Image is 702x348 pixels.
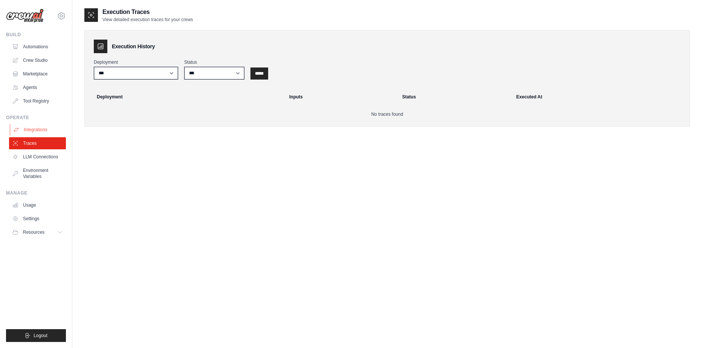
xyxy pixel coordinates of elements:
[9,137,66,149] a: Traces
[184,59,244,65] label: Status
[10,124,67,136] a: Integrations
[6,329,66,342] button: Logout
[23,229,44,235] span: Resources
[9,151,66,163] a: LLM Connections
[9,95,66,107] a: Tool Registry
[398,89,512,105] th: Status
[9,54,66,66] a: Crew Studio
[112,43,155,50] h3: Execution History
[512,89,687,105] th: Executed At
[9,213,66,225] a: Settings
[285,89,398,105] th: Inputs
[9,81,66,94] a: Agents
[94,111,681,117] p: No traces found
[102,17,193,23] p: View detailed execution traces for your crews
[88,89,285,105] th: Deployment
[9,226,66,238] button: Resources
[9,68,66,80] a: Marketplace
[9,41,66,53] a: Automations
[34,333,47,339] span: Logout
[9,164,66,182] a: Environment Variables
[9,199,66,211] a: Usage
[6,9,44,23] img: Logo
[102,8,193,17] h2: Execution Traces
[6,32,66,38] div: Build
[94,59,178,65] label: Deployment
[6,190,66,196] div: Manage
[6,115,66,121] div: Operate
